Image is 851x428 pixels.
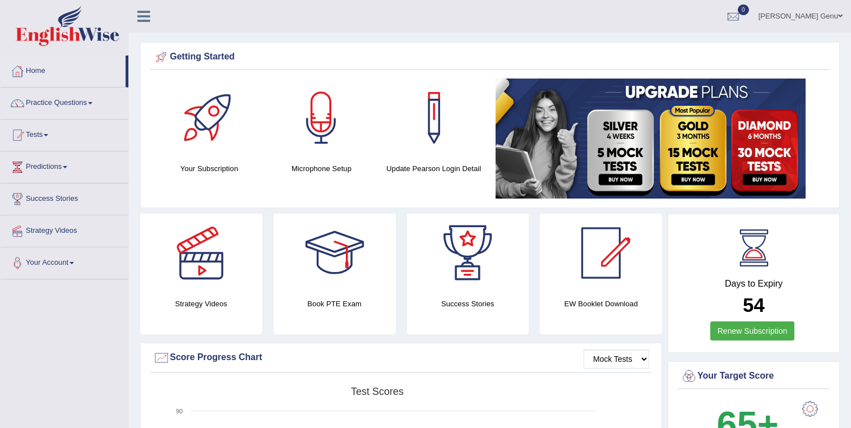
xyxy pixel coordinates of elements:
div: Your Target Score [681,368,827,385]
h4: Update Pearson Login Detail [383,163,484,174]
div: Score Progress Chart [153,349,649,366]
a: Renew Subscription [710,321,795,340]
img: small5.jpg [496,79,806,199]
h4: EW Booklet Download [540,298,662,310]
h4: Your Subscription [159,163,260,174]
a: Home [1,56,126,84]
h4: Microphone Setup [271,163,372,174]
a: Success Stories [1,183,128,211]
h4: Book PTE Exam [274,298,396,310]
h4: Days to Expiry [681,279,827,289]
div: Getting Started [153,49,827,66]
a: Your Account [1,247,128,275]
b: 54 [743,294,765,316]
span: 0 [738,4,749,15]
a: Strategy Videos [1,215,128,243]
h4: Success Stories [407,298,529,310]
a: Predictions [1,151,128,180]
text: 90 [176,408,183,415]
h4: Strategy Videos [140,298,262,310]
a: Practice Questions [1,88,128,116]
tspan: Test scores [351,386,404,397]
a: Tests [1,119,128,148]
